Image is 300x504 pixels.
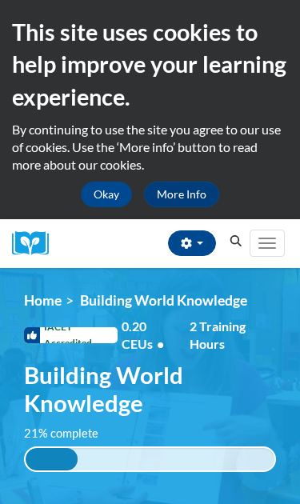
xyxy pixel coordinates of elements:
span: 2 Training Hours [190,318,246,351]
h2: This site uses cookies to help improve your learning experience. [12,16,288,113]
a: More Info [144,182,219,207]
span: Building World Knowledge [24,361,276,417]
span: • [157,336,164,351]
label: 21% complete [24,425,116,442]
iframe: Button to launch messaging window [236,440,287,491]
button: Account Settings [168,230,216,256]
span: 0.20 CEUs [122,318,190,353]
div: 21% complete [26,448,78,470]
img: Logo brand [12,231,60,256]
span: IACET Accredited [24,327,118,343]
span: Building World Knowledge [80,292,247,309]
div: Main menu [248,219,288,268]
button: Okay [81,182,132,207]
a: Home [24,292,62,309]
a: Cox Campus [12,231,60,256]
button: Search [224,231,248,250]
p: By continuing to use the site you agree to our use of cookies. Use the ‘More info’ button to read... [12,121,288,174]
